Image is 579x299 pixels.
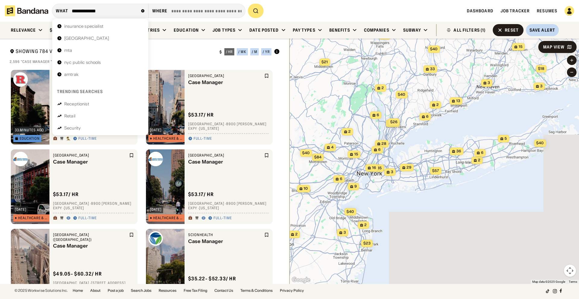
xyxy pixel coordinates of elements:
[329,27,350,33] div: Benefits
[537,8,557,14] a: Resumes
[64,36,109,40] div: [GEOGRAPHIC_DATA]
[150,128,162,132] div: [DATE]
[131,289,151,292] a: Search Jobs
[53,281,134,290] div: [GEOGRAPHIC_DATA] · [STREET_ADDRESS] · [GEOGRAPHIC_DATA]
[214,216,232,221] div: Full-time
[340,176,342,182] span: 6
[543,45,565,49] div: Map View
[73,289,83,292] a: Home
[540,84,543,89] span: 3
[430,47,438,51] span: $40
[53,271,102,277] div: $ 49.05 - $60.32 / hr
[532,280,565,283] span: Map data ©2025 Google
[20,137,40,140] div: Education
[501,8,530,14] a: Job Tracker
[188,201,269,210] div: [GEOGRAPHIC_DATA] · 8900 [PERSON_NAME] Expy · [US_STATE]
[53,232,128,242] div: [GEOGRAPHIC_DATA] ([GEOGRAPHIC_DATA])
[505,136,507,141] span: 5
[15,128,44,132] div: 33 minutes ago
[188,238,263,244] div: Case Manager
[64,114,75,118] div: Retail
[378,147,381,152] span: 6
[10,67,280,284] div: grid
[519,44,523,49] span: 15
[293,27,315,33] div: Pay Types
[240,289,273,292] a: Terms & Conditions
[226,50,233,54] div: / hr
[280,289,304,292] a: Privacy Policy
[188,112,214,118] div: $ 53.17 / hr
[15,208,27,211] div: [DATE]
[467,8,493,14] a: Dashboard
[188,79,263,85] div: Case Manager
[363,241,371,245] span: $23
[64,126,81,130] div: Security
[263,50,270,54] div: / yr
[184,289,207,292] a: Free Tax Filing
[505,28,519,32] div: Reset
[14,289,68,292] div: © 2025 Workwise Solutions Inc.
[291,276,311,284] img: Google
[569,280,577,283] a: Terms (opens in new tab)
[194,136,212,141] div: Full-time
[398,92,405,97] span: $40
[188,159,263,165] div: Case Manager
[478,158,480,163] span: 2
[390,120,397,124] span: $26
[57,89,103,94] div: Trending searches
[53,153,128,158] div: [GEOGRAPHIC_DATA]
[5,5,48,16] img: Bandana logotype
[302,151,310,155] span: $40
[13,72,28,87] img: Rutgers University logo
[148,231,163,246] img: ScionHealth logo
[10,59,280,64] div: 2,596 "case manager " jobs on [DOMAIN_NAME]
[354,184,357,189] span: 9
[372,165,376,170] span: 16
[346,209,354,214] span: $40
[53,159,128,165] div: Case Manager
[331,145,334,150] span: 4
[314,155,321,159] span: $84
[481,150,483,155] span: 6
[321,60,328,64] span: $21
[152,8,168,14] div: Where
[188,73,263,78] div: [GEOGRAPHIC_DATA]
[364,27,389,33] div: Companies
[343,230,346,235] span: 3
[426,114,429,119] span: 6
[64,102,89,106] div: Receptionist
[188,232,263,237] div: ScionHealth
[391,170,393,175] span: 3
[220,50,222,55] div: $
[381,86,384,91] span: 2
[53,191,79,198] div: $ 53.17 / hr
[78,136,97,141] div: Full-time
[53,243,128,249] div: Case Manager
[456,98,460,104] span: 13
[188,153,263,158] div: [GEOGRAPHIC_DATA]
[295,232,298,237] span: 2
[90,289,100,292] a: About
[436,102,439,107] span: 2
[214,289,233,292] a: Contact Us
[50,27,79,33] div: $17.00 / hour
[213,27,236,33] div: Job Types
[488,80,490,86] span: 3
[377,113,379,118] span: 6
[148,152,163,166] img: Jamaica Hospital Medical Center logo
[10,48,215,56] div: Showing 784 Verified Jobs
[18,216,50,220] div: Healthcare & Mental Health
[530,27,555,33] div: Save Alert
[188,122,269,131] div: [GEOGRAPHIC_DATA] · 8900 [PERSON_NAME] Expy · [US_STATE]
[64,72,78,76] div: amtrak
[456,149,461,154] span: 36
[188,191,214,198] div: $ 53.17 / hr
[249,27,279,33] div: Date Posted
[291,276,311,284] a: Open this area in Google Maps (opens a new window)
[153,216,185,220] div: Healthcare & Mental Health
[348,129,351,134] span: 2
[304,186,308,191] span: 10
[108,289,124,292] a: Post a job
